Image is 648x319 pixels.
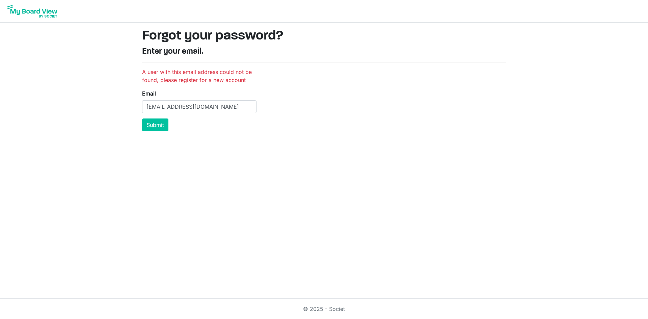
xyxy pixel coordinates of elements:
h4: Enter your email. [142,47,506,57]
li: A user with this email address could not be found, please register for a new account [142,68,256,84]
label: Email [142,89,156,98]
img: My Board View Logo [5,3,59,20]
h1: Forgot your password? [142,28,506,44]
button: Submit [142,118,168,131]
a: © 2025 - Societ [303,305,345,312]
